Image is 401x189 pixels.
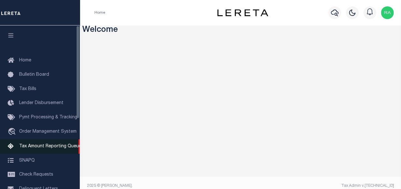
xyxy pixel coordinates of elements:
span: Tax Amount Reporting Queue [19,144,81,149]
span: Check Requests [19,172,53,177]
div: 2025 © [PERSON_NAME]. [82,183,241,189]
span: Pymt Processing & Tracking [19,115,77,120]
span: Order Management System [19,129,77,134]
img: svg+xml;base64,PHN2ZyB4bWxucz0iaHR0cDovL3d3dy53My5vcmcvMjAwMC9zdmciIHBvaW50ZXItZXZlbnRzPSJub25lIi... [381,6,394,19]
span: SNAPQ [19,158,35,163]
span: Lender Disbursement [19,101,63,105]
span: Home [19,58,31,63]
li: Home [94,10,105,16]
span: Bulletin Board [19,73,49,77]
h3: Welcome [82,25,399,35]
div: Tax Admin v.[TECHNICAL_ID] [245,183,394,189]
i: travel_explore [8,128,18,136]
span: Tax Bills [19,87,36,91]
img: logo-dark.svg [217,9,268,16]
